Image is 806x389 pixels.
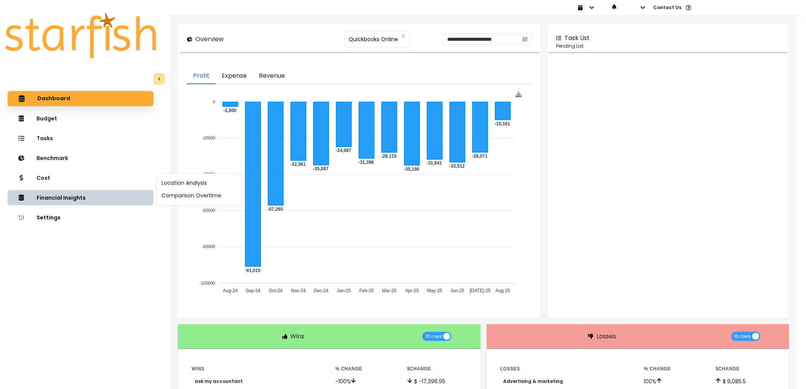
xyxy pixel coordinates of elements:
tspan: Apr-25 [405,288,419,293]
p: Overview [195,35,224,44]
tspan: -80000 [202,245,215,249]
p: Task List [565,34,590,43]
th: % Change [329,364,401,374]
p: Losses [597,332,616,341]
button: Expense [216,68,253,84]
tspan: -20000 [202,136,215,140]
button: Profit [187,68,216,84]
tspan: -100000 [200,281,215,285]
button: Benchmark [8,150,154,166]
svg: close [401,34,406,38]
td: $ 9,085.5 [710,373,782,389]
td: 100 % [638,373,710,389]
tspan: Jun-25 [451,288,465,293]
button: Revenue [253,68,291,84]
p: Pending List [556,43,780,50]
td: $ -17,396.95 [401,373,473,389]
tspan: -60000 [202,208,215,213]
button: Financial Insights [8,190,154,205]
tspan: Aug-25 [496,288,510,293]
tspan: Mar-25 [382,288,397,293]
td: -100 % [329,373,401,389]
img: Download Profit [516,91,522,98]
tspan: 0 [213,99,215,104]
th: % Change [638,364,710,374]
button: Cost [8,170,154,186]
p: Tasks [37,135,53,142]
button: Budget [8,111,154,126]
p: Dashboard [37,95,70,102]
th: $ Change [710,364,782,374]
span: Quickbooks Online [349,31,398,47]
tspan: Jan-25 [337,288,351,293]
tspan: Dec-24 [314,288,329,293]
tspan: Nov-24 [291,288,306,293]
p: Advertising & marketing [504,379,563,384]
th: Wins [186,364,329,374]
button: Comparison Overtime [157,190,241,202]
button: Tasks [8,131,154,146]
tspan: Sep-24 [246,288,261,293]
svg: calendar [523,37,528,42]
div: Menu [516,91,522,98]
span: 10 rows [425,332,442,341]
p: Budget [37,115,57,122]
button: Clear [401,32,406,40]
span: 10 rows [734,332,751,341]
button: Location Analysis [157,177,241,190]
tspan: Oct-24 [269,288,283,293]
tspan: May-25 [427,288,443,293]
th: $ Change [401,364,473,374]
tspan: -40000 [202,172,215,176]
tspan: Aug-24 [223,288,238,293]
p: ask my accountant [195,379,243,384]
button: Dashboard [8,91,154,106]
p: Cost [37,175,50,181]
button: Settings [8,210,154,225]
th: Losses [494,364,638,374]
p: Wins [291,332,305,341]
tspan: [DATE]-25 [470,288,491,293]
tspan: Feb-25 [360,288,374,293]
p: Benchmark [37,155,68,162]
